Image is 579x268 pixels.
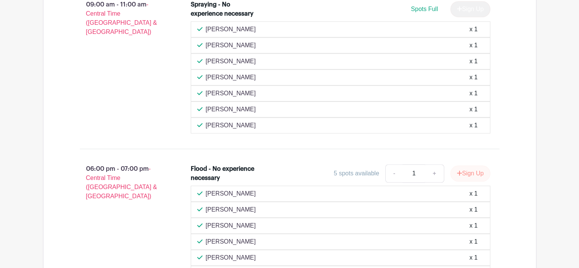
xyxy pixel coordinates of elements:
button: Sign Up [450,165,490,181]
div: x 1 [469,205,477,214]
div: x 1 [469,57,477,66]
div: x 1 [469,221,477,230]
p: [PERSON_NAME] [206,57,256,66]
p: [PERSON_NAME] [206,121,256,130]
p: [PERSON_NAME] [206,205,256,214]
div: x 1 [469,237,477,246]
p: [PERSON_NAME] [206,237,256,246]
div: x 1 [469,105,477,114]
div: x 1 [469,189,477,198]
p: [PERSON_NAME] [206,25,256,34]
a: + [425,164,444,183]
div: x 1 [469,253,477,262]
div: x 1 [469,25,477,34]
div: x 1 [469,41,477,50]
p: 06:00 pm - 07:00 pm [68,161,179,204]
div: x 1 [469,73,477,82]
span: Spots Full [411,6,438,12]
div: 5 spots available [334,169,379,178]
div: x 1 [469,121,477,130]
div: x 1 [469,89,477,98]
div: Flood - No experience necessary [191,164,257,183]
span: - Central Time ([GEOGRAPHIC_DATA] & [GEOGRAPHIC_DATA]) [86,165,157,199]
p: [PERSON_NAME] [206,253,256,262]
p: [PERSON_NAME] [206,89,256,98]
p: [PERSON_NAME] [206,105,256,114]
p: [PERSON_NAME] [206,221,256,230]
p: [PERSON_NAME] [206,73,256,82]
p: [PERSON_NAME] [206,41,256,50]
a: - [385,164,403,183]
p: [PERSON_NAME] [206,189,256,198]
span: - Central Time ([GEOGRAPHIC_DATA] & [GEOGRAPHIC_DATA]) [86,1,157,35]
